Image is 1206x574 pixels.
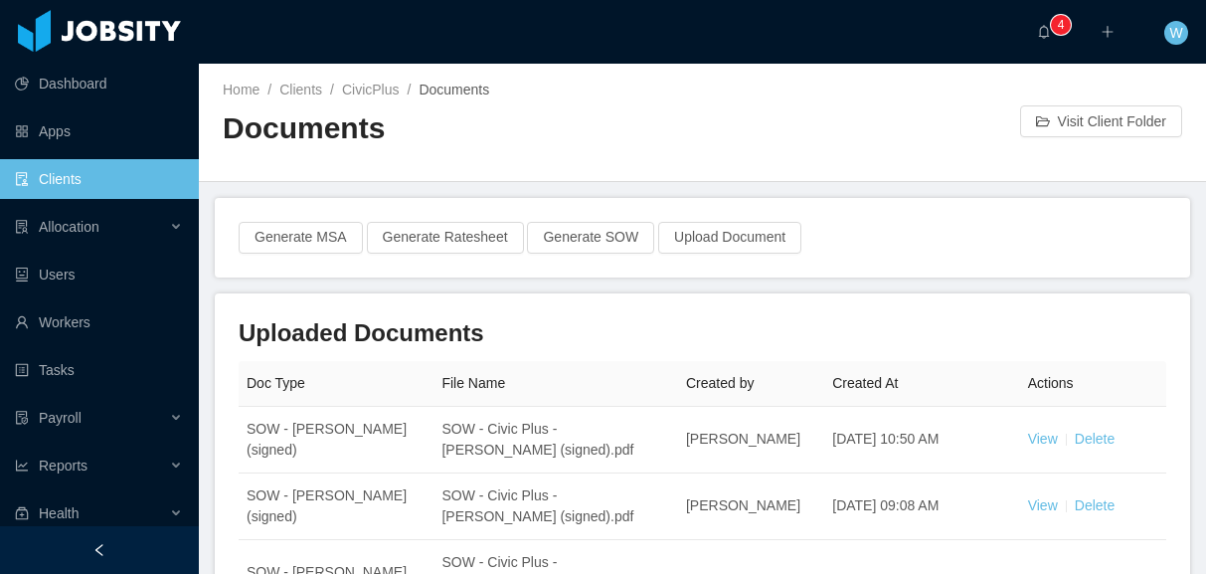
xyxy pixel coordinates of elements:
[527,222,654,254] button: Generate SOW
[239,317,1166,349] h3: Uploaded Documents
[247,375,305,391] span: Doc Type
[15,111,183,151] a: icon: appstoreApps
[15,459,29,473] i: icon: line-chart
[239,407,433,474] td: SOW - [PERSON_NAME] (signed)
[433,407,678,474] td: SOW - Civic Plus - [PERSON_NAME] (signed).pdf
[441,375,505,391] span: File Name
[39,410,82,426] span: Payroll
[39,505,79,521] span: Health
[223,82,259,97] a: Home
[1058,15,1065,35] p: 4
[15,159,183,199] a: icon: auditClients
[658,222,801,254] button: Upload Document
[686,375,754,391] span: Created by
[15,302,183,342] a: icon: userWorkers
[1075,497,1115,513] a: Delete
[419,82,489,97] span: Documents
[15,411,29,425] i: icon: file-protect
[223,108,703,149] h2: Documents
[15,255,183,294] a: icon: robotUsers
[1020,105,1182,137] button: icon: folder-openVisit Client Folder
[1028,431,1058,447] a: View
[267,82,271,97] span: /
[1028,497,1058,513] a: View
[15,350,183,390] a: icon: profileTasks
[342,82,400,97] a: CivicPlus
[239,222,363,254] button: Generate MSA
[678,407,824,474] td: [PERSON_NAME]
[279,82,322,97] a: Clients
[15,64,183,103] a: icon: pie-chartDashboard
[15,506,29,520] i: icon: medicine-box
[1101,25,1115,39] i: icon: plus
[408,82,412,97] span: /
[1028,375,1074,391] span: Actions
[1051,15,1071,35] sup: 4
[824,407,1019,474] td: [DATE] 10:50 AM
[1037,25,1051,39] i: icon: bell
[1169,21,1182,45] span: W
[832,375,898,391] span: Created At
[15,220,29,234] i: icon: solution
[39,458,87,474] span: Reports
[367,222,524,254] button: Generate Ratesheet
[239,474,433,540] td: SOW - [PERSON_NAME] (signed)
[1075,431,1115,447] a: Delete
[330,82,334,97] span: /
[824,474,1019,540] td: [DATE] 09:08 AM
[39,219,99,235] span: Allocation
[678,474,824,540] td: [PERSON_NAME]
[433,474,678,540] td: SOW - Civic Plus - [PERSON_NAME] (signed).pdf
